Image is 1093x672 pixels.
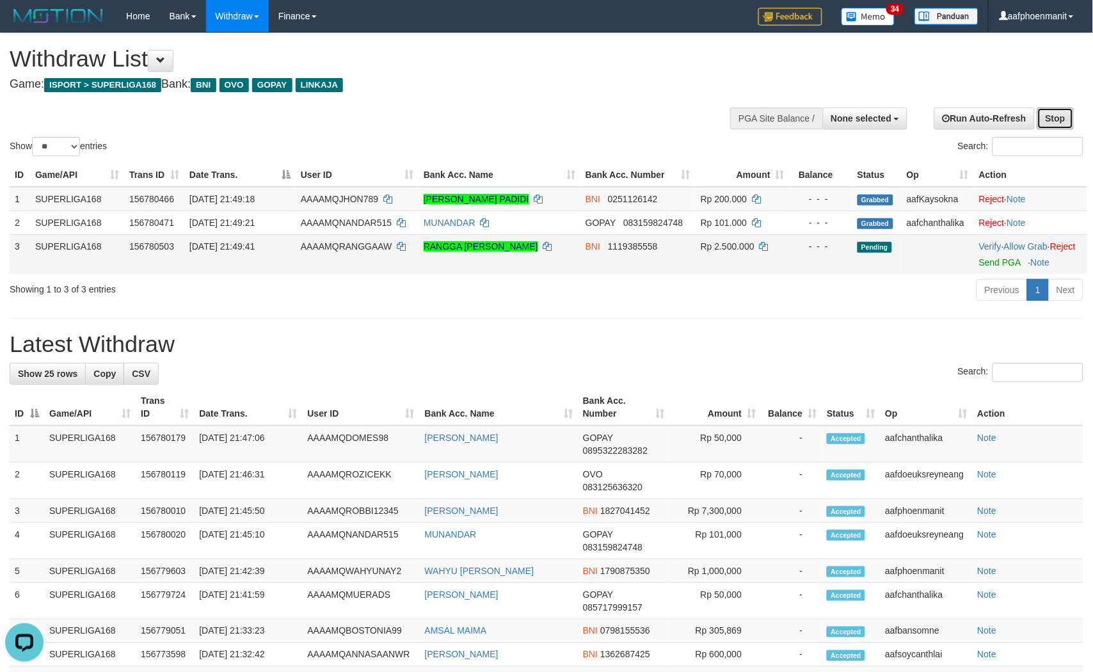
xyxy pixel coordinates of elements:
[827,566,865,577] span: Accepted
[979,257,1021,268] a: Send PGA
[578,389,669,426] th: Bank Acc. Number: activate to sort column ascending
[425,469,499,479] a: [PERSON_NAME]
[827,530,865,541] span: Accepted
[194,643,302,667] td: [DATE] 21:32:42
[973,389,1083,426] th: Action
[701,241,754,252] span: Rp 2.500.000
[44,620,136,643] td: SUPERLIGA168
[881,499,973,523] td: aafphoenmanit
[858,218,893,229] span: Grabbed
[827,470,865,481] span: Accepted
[296,163,419,187] th: User ID: activate to sort column ascending
[827,433,865,444] span: Accepted
[10,46,716,72] h1: Withdraw List
[10,78,716,91] h4: Game: Bank:
[583,589,613,600] span: GOPAY
[914,8,978,25] img: panduan.png
[974,234,1087,274] td: · ·
[425,566,534,576] a: WAHYU [PERSON_NAME]
[194,499,302,523] td: [DATE] 21:45:50
[10,187,30,211] td: 1
[583,650,598,660] span: BNI
[701,194,747,204] span: Rp 200.000
[795,193,847,205] div: - - -
[44,499,136,523] td: SUPERLIGA168
[586,218,616,228] span: GOPAY
[823,108,908,129] button: None selected
[669,643,761,667] td: Rp 600,000
[425,589,499,600] a: [PERSON_NAME]
[583,433,613,443] span: GOPAY
[842,8,895,26] img: Button%20Memo.svg
[136,499,194,523] td: 156780010
[881,523,973,559] td: aafdoeuksreyneang
[881,643,973,667] td: aafsoycanthlai
[124,363,159,385] a: CSV
[136,620,194,643] td: 156779051
[303,583,420,620] td: AAAAMQMUERADS
[580,163,696,187] th: Bank Acc. Number: activate to sort column ascending
[583,602,642,612] span: Copy 085717999157 to clipboard
[10,583,44,620] td: 6
[822,389,880,426] th: Status: activate to sort column ascending
[301,241,392,252] span: AAAAMQRANGGAAW
[827,650,865,661] span: Accepted
[858,195,893,205] span: Grabbed
[10,6,107,26] img: MOTION_logo.png
[44,78,161,92] span: ISPORT > SUPERLIGA168
[795,240,847,253] div: - - -
[10,137,107,156] label: Show entries
[761,643,822,667] td: -
[608,194,658,204] span: Copy 0251126142 to clipboard
[129,241,174,252] span: 156780503
[303,559,420,583] td: AAAAMQWAHYUNAY2
[583,626,598,636] span: BNI
[30,234,124,274] td: SUPERLIGA168
[136,389,194,426] th: Trans ID: activate to sort column ascending
[303,620,420,643] td: AAAAMQBOSTONIA99
[852,163,902,187] th: Status
[425,626,487,636] a: AMSAL MAIMA
[881,583,973,620] td: aafchanthalika
[44,523,136,559] td: SUPERLIGA168
[10,559,44,583] td: 5
[10,499,44,523] td: 3
[129,194,174,204] span: 156780466
[32,137,80,156] select: Showentries
[761,426,822,463] td: -
[790,163,852,187] th: Balance
[252,78,292,92] span: GOPAY
[44,559,136,583] td: SUPERLIGA168
[129,218,174,228] span: 156780471
[1050,241,1076,252] a: Reject
[10,363,86,385] a: Show 25 rows
[902,163,974,187] th: Op: activate to sort column ascending
[600,506,650,516] span: Copy 1827041452 to clipboard
[669,389,761,426] th: Amount: activate to sort column ascending
[761,583,822,620] td: -
[583,469,603,479] span: OVO
[586,194,600,204] span: BNI
[669,620,761,643] td: Rp 305,869
[730,108,822,129] div: PGA Site Balance /
[827,627,865,637] span: Accepted
[194,583,302,620] td: [DATE] 21:41:59
[1048,279,1083,301] a: Next
[600,566,650,576] span: Copy 1790875350 to clipboard
[301,194,378,204] span: AAAAMQJHON789
[303,643,420,667] td: AAAAMQANNASAANWR
[1007,194,1026,204] a: Note
[194,620,302,643] td: [DATE] 21:33:23
[18,369,77,379] span: Show 25 rows
[5,5,44,44] button: Open LiveChat chat widget
[303,389,420,426] th: User ID: activate to sort column ascending
[425,529,477,540] a: MUNANDAR
[993,137,1083,156] input: Search:
[194,523,302,559] td: [DATE] 21:45:10
[669,559,761,583] td: Rp 1,000,000
[10,211,30,234] td: 2
[136,559,194,583] td: 156779603
[425,650,499,660] a: [PERSON_NAME]
[979,241,1001,252] a: Verify
[583,529,613,540] span: GOPAY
